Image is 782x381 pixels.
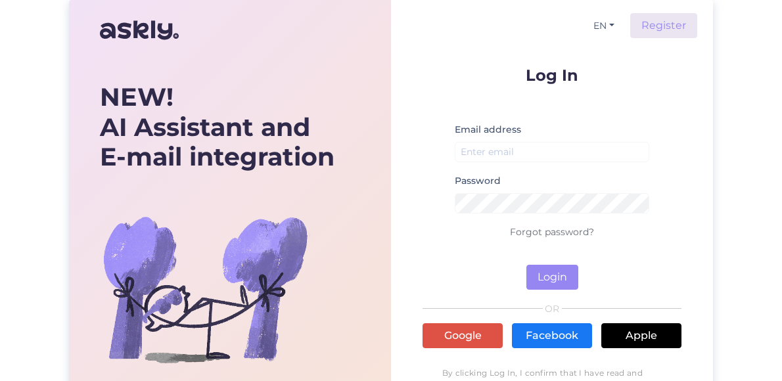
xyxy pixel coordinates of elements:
[512,323,592,348] a: Facebook
[100,14,179,46] img: Askly
[100,81,173,112] b: NEW!
[630,13,697,38] a: Register
[423,67,681,83] p: Log In
[455,174,501,188] label: Password
[423,323,503,348] a: Google
[510,226,594,238] a: Forgot password?
[455,123,521,137] label: Email address
[543,304,562,313] span: OR
[455,142,649,162] input: Enter email
[601,323,681,348] a: Apple
[100,82,334,172] div: AI Assistant and E-mail integration
[526,265,578,290] button: Login
[588,16,620,35] button: EN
